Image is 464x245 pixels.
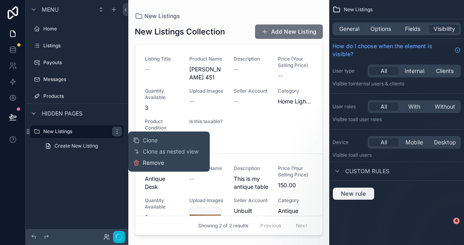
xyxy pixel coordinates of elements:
span: -- [234,65,239,73]
span: 3 [145,213,180,221]
span: Internal [405,67,424,75]
a: New Listings [30,125,124,138]
p: Visible to [332,116,461,123]
p: Visible to [332,81,461,87]
span: -- [234,97,239,105]
span: Description [234,165,269,172]
span: With [408,103,420,111]
span: Price (Your Selling Price) [278,165,313,178]
span: -- [145,65,150,73]
span: Internal users & clients [353,81,404,87]
iframe: Intercom live chat [437,218,456,237]
span: Hidden pages [42,109,83,117]
span: Description [234,56,269,62]
span: Product Name [189,56,224,62]
label: Products [43,93,122,99]
label: Payouts [43,59,122,66]
span: Clone [143,136,158,144]
span: General [339,25,359,33]
a: Products [30,90,124,103]
a: Home [30,22,124,35]
span: Price (Your Selling Price) [278,56,313,69]
span: Menu [42,6,59,14]
span: Antique [278,207,298,215]
label: User type [332,68,365,74]
label: Listings [43,43,122,49]
span: Quantity Available [145,197,180,210]
button: Remove [133,159,164,167]
span: All [381,67,387,75]
a: Payouts [30,56,124,69]
span: Quantity Available [145,88,180,101]
span: Seller Account [234,88,269,94]
span: How do I choose when the element is visible? [332,42,451,58]
span: Create New Listing [55,143,98,149]
span: All [381,103,387,111]
span: All user roles [353,116,382,122]
span: Is this taxable? [189,118,224,125]
span: Listing Title [145,56,180,62]
span: Antique Desk [145,175,180,191]
button: Add New Listing [255,24,323,39]
span: -- [278,72,283,80]
span: Home Lighting [278,97,313,105]
span: -- [189,128,194,136]
span: This is my antique table [234,175,269,191]
span: Without [435,103,455,111]
a: How do I choose when the element is visible? [332,42,461,58]
h1: New Listings Collection [135,26,225,37]
button: Clone as nested view [133,148,205,156]
span: Desktop [434,138,456,146]
span: 3 [145,104,180,112]
span: Fields [405,25,420,33]
label: User roles [332,103,365,110]
label: New Listings [43,128,107,135]
label: Home [43,26,122,32]
span: Seller Account [234,197,269,204]
span: Clients [436,67,454,75]
span: Remove [143,159,164,167]
span: Options [371,25,391,33]
span: Product Condition [145,118,180,131]
span: -- [189,175,194,183]
span: New Listings [344,6,373,13]
span: Showing 2 of 2 results [198,223,248,229]
span: Category [278,88,313,94]
span: Upload Images [189,88,224,94]
span: Unbuilt [234,207,252,215]
span: -- [189,97,194,105]
a: Create New Listing [40,140,124,152]
label: Device [332,139,365,146]
p: Visible to [332,152,461,158]
span: Mobile [405,138,423,146]
span: [PERSON_NAME] 451 [189,65,224,81]
span: 4 [453,218,460,224]
span: all users [353,152,372,158]
button: Clone [133,136,164,144]
span: Clone as nested view [143,148,199,156]
span: 150.00 [278,181,313,189]
span: Category [278,197,313,204]
a: Messages [30,73,124,86]
a: New Listings [135,12,180,20]
a: Listings [30,39,124,52]
iframe: Intercom notifications message [304,167,464,223]
a: Listing Title--Product Name[PERSON_NAME] 451Description--Price (Your Selling Price)--Quantity Ava... [135,45,322,154]
span: New Listings [144,12,180,20]
span: Visibility [434,25,455,33]
span: Upload Images [189,197,224,204]
span: All [381,138,387,146]
label: Messages [43,76,122,83]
